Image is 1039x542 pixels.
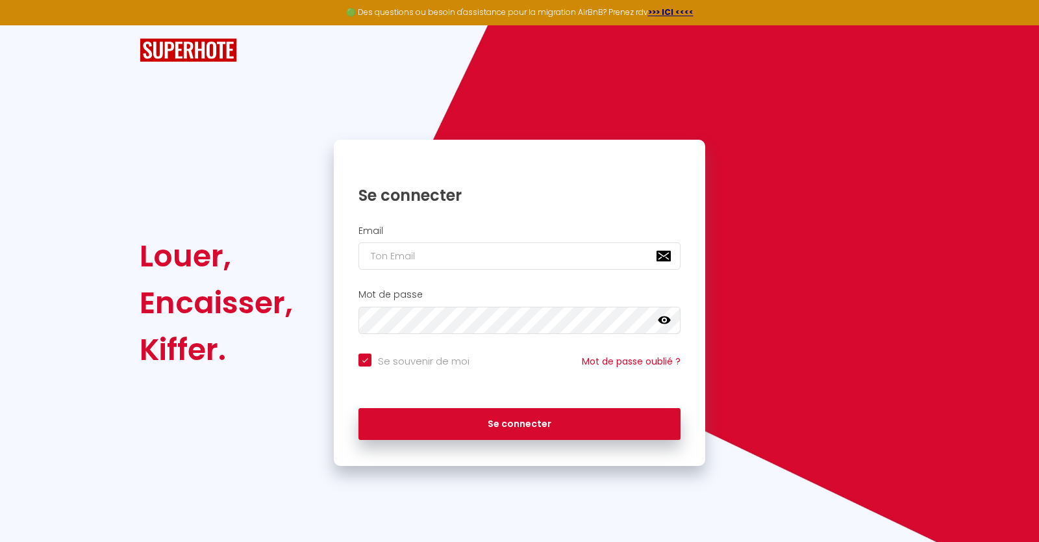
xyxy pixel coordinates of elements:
button: Se connecter [358,408,681,441]
div: Encaisser, [140,279,293,326]
h2: Email [358,226,681,237]
input: Ton Email [358,242,681,270]
div: Kiffer. [140,326,293,373]
div: Louer, [140,233,293,279]
h2: Mot de passe [358,289,681,300]
a: Mot de passe oublié ? [582,355,681,368]
h1: Se connecter [358,185,681,205]
img: SuperHote logo [140,38,237,62]
a: >>> ICI <<<< [648,6,694,18]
